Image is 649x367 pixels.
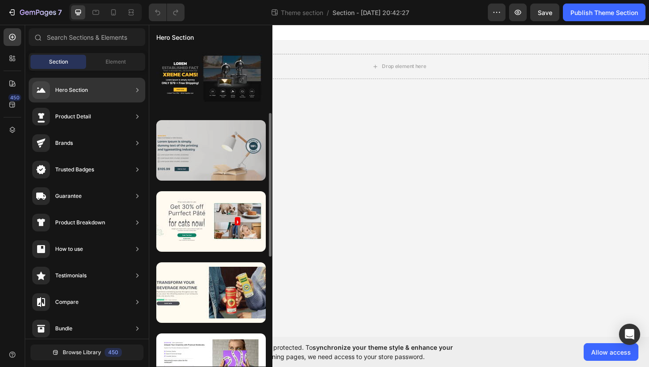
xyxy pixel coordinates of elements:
div: Guarantee [55,192,82,201]
span: synchronize your theme style & enhance your experience [205,344,453,360]
div: Testimonials [55,271,87,280]
span: Browse Library [63,348,101,356]
div: 450 [105,348,122,357]
button: Browse Library450 [30,344,143,360]
span: Allow access [591,348,631,357]
div: Product Breakdown [55,218,105,227]
div: Hero Section [55,86,88,95]
button: Publish Theme Section [563,4,645,21]
div: Compare [55,298,79,306]
div: Trusted Badges [55,165,94,174]
p: 7 [58,7,62,18]
div: Publish Theme Section [570,8,638,17]
div: 450 [8,94,21,101]
button: 7 [4,4,66,21]
span: Save [538,9,552,16]
div: Undo/Redo [149,4,185,21]
span: Section [49,58,68,66]
span: / [327,8,329,17]
span: Your page is password protected. To when designing pages, we need access to your store password. [205,343,487,361]
input: Search Sections & Elements [29,28,145,46]
div: Bundle [55,324,72,333]
button: Allow access [584,343,638,361]
div: Product Detail [55,112,91,121]
span: Element [106,58,126,66]
div: Drop element here [247,42,294,49]
div: How to use [55,245,83,253]
span: Theme section [279,8,325,17]
div: Open Intercom Messenger [619,324,640,345]
span: Section - [DATE] 20:42:27 [332,8,409,17]
button: Save [530,4,559,21]
iframe: Design area [149,24,649,338]
div: Brands [55,139,73,148]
